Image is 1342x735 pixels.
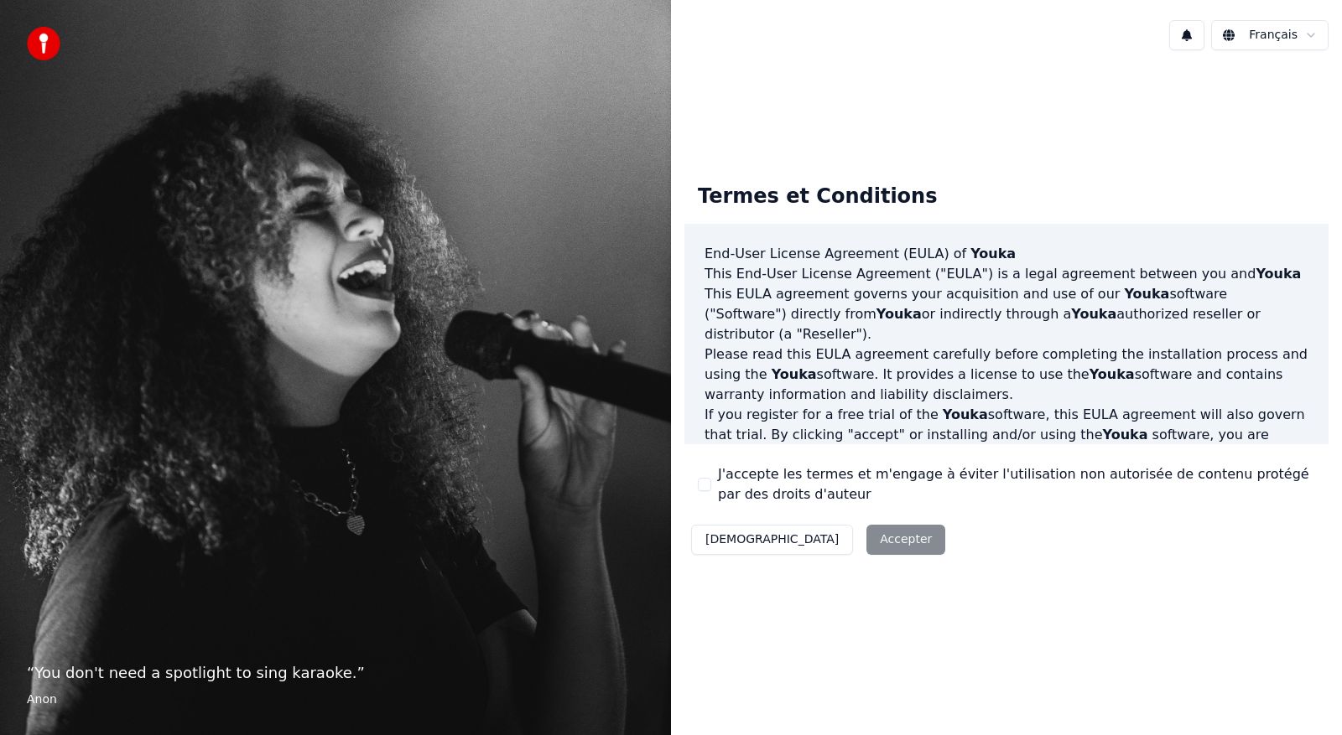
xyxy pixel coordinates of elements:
p: This EULA agreement governs your acquisition and use of our software ("Software") directly from o... [705,284,1308,344]
span: Youka [1256,266,1301,282]
span: Youka [1103,427,1148,443]
span: Youka [943,406,988,422]
h3: End-User License Agreement (EULA) of [705,244,1308,264]
span: Youka [970,246,1016,261]
div: Termes et Conditions [684,170,950,224]
span: Youka [772,366,817,382]
label: J'accepte les termes et m'engage à éviter l'utilisation non autorisée de contenu protégé par des ... [718,464,1315,505]
p: If you register for a free trial of the software, this EULA agreement will also govern that trial... [705,405,1308,485]
p: Please read this EULA agreement carefully before completing the installation process and using th... [705,344,1308,405]
p: This End-User License Agreement ("EULA") is a legal agreement between you and [705,264,1308,284]
span: Youka [1124,286,1169,302]
img: youka [27,27,60,60]
span: Youka [1071,306,1116,322]
footer: Anon [27,691,644,708]
span: Youka [876,306,922,322]
span: Youka [1090,366,1135,382]
p: “ You don't need a spotlight to sing karaoke. ” [27,661,644,685]
button: [DEMOGRAPHIC_DATA] [691,525,853,555]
